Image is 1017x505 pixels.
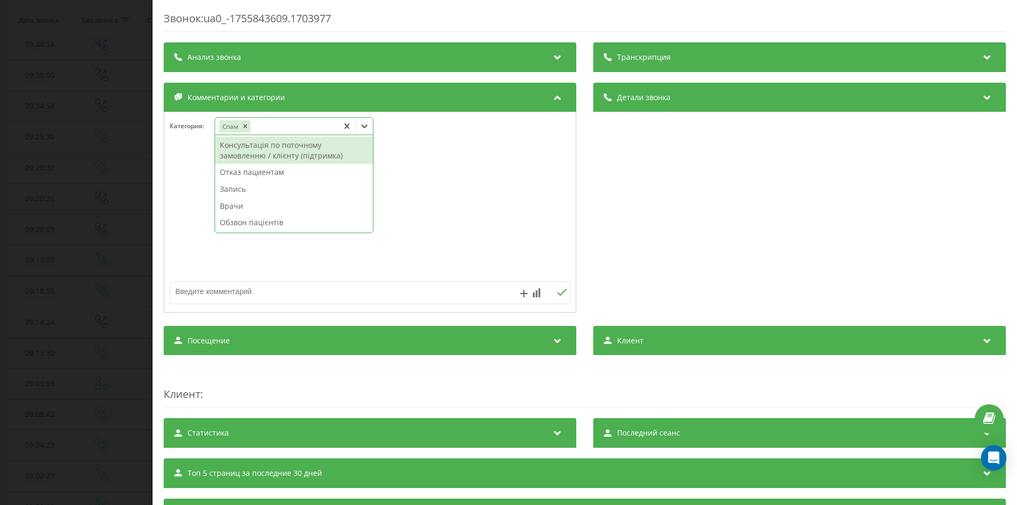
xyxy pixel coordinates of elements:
[188,335,230,346] span: Посещение
[164,366,1006,407] div: :
[215,137,373,164] div: Консультація по поточному замовленню / клієнту (підтримка)
[981,445,1006,471] div: Open Intercom Messenger
[188,468,322,479] span: Топ 5 страниц за последние 30 дней
[215,198,373,215] div: Врачи
[164,11,1006,32] div: Звонок : ua0_-1755843609.1703977
[215,181,373,198] div: Запись
[169,122,215,130] h4: Категория :
[188,52,241,63] span: Анализ звонка
[617,92,671,103] span: Детали звонка
[617,335,644,346] span: Клиент
[215,164,373,181] div: Отказ пациентам
[188,428,229,438] span: Статистика
[617,428,680,438] span: Последний сеанс
[240,120,251,132] div: Remove Спам
[219,120,240,132] div: Спам
[164,387,200,401] span: Клиент
[617,52,671,63] span: Транскрипция
[188,92,285,103] span: Комментарии и категории
[215,214,373,231] div: Обзвон пацієнтів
